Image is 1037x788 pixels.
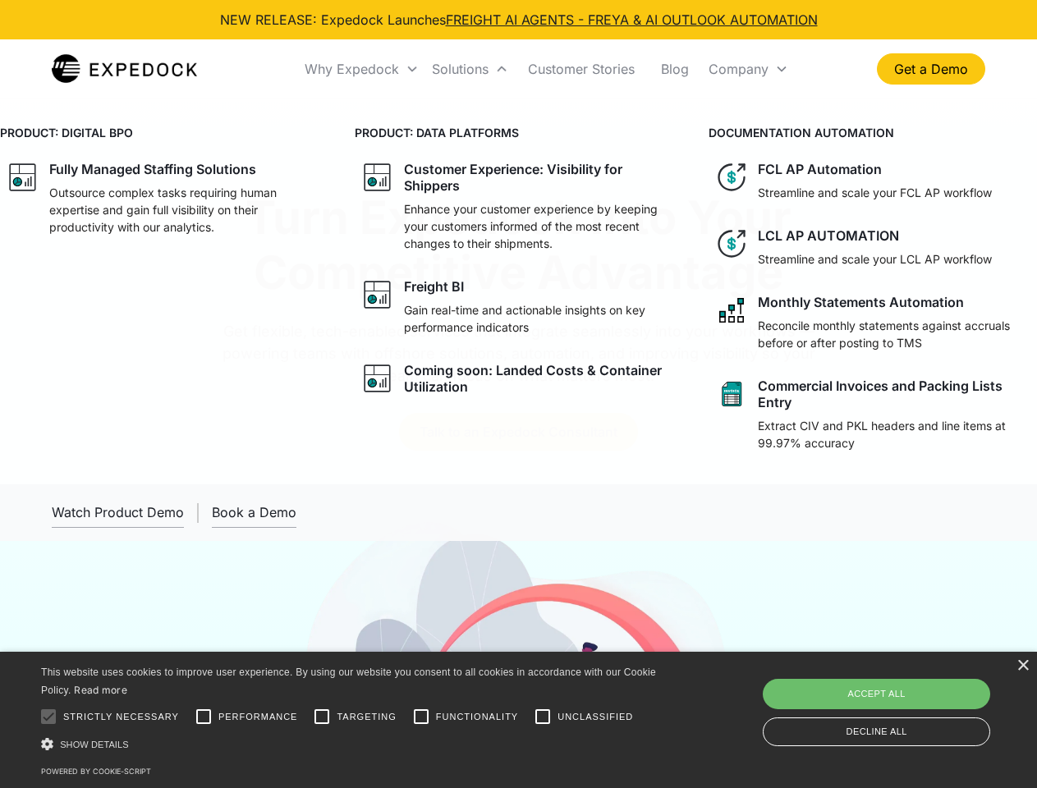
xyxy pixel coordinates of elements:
[355,272,683,342] a: graph iconFreight BIGain real-time and actionable insights on key performance indicators
[404,301,677,336] p: Gain real-time and actionable insights on key performance indicators
[715,227,748,260] img: dollar icon
[212,497,296,528] a: Book a Demo
[355,154,683,259] a: graph iconCustomer Experience: Visibility for ShippersEnhance your customer experience by keeping...
[709,287,1037,358] a: network like iconMonthly Statements AutomationReconcile monthly statements against accruals befor...
[220,10,818,30] div: NEW RELEASE: Expedock Launches
[758,294,964,310] div: Monthly Statements Automation
[764,611,1037,788] iframe: Chat Widget
[212,504,296,520] div: Book a Demo
[361,161,394,194] img: graph icon
[715,378,748,410] img: sheet icon
[52,504,184,520] div: Watch Product Demo
[715,161,748,194] img: dollar icon
[446,11,818,28] a: FREIGHT AI AGENTS - FREYA & AI OUTLOOK AUTOMATION
[74,684,127,696] a: Read more
[758,378,1030,410] div: Commercial Invoices and Packing Lists Entry
[218,710,298,724] span: Performance
[63,710,179,724] span: Strictly necessary
[404,362,677,395] div: Coming soon: Landed Costs & Container Utilization
[7,161,39,194] img: graph icon
[709,371,1037,458] a: sheet iconCommercial Invoices and Packing Lists EntryExtract CIV and PKL headers and line items a...
[648,41,702,97] a: Blog
[41,767,151,776] a: Powered by cookie-script
[52,53,197,85] a: home
[355,124,683,141] h4: PRODUCT: DATA PLATFORMS
[758,161,882,177] div: FCL AP Automation
[432,61,489,77] div: Solutions
[305,61,399,77] div: Why Expedock
[41,735,662,753] div: Show details
[758,184,992,201] p: Streamline and scale your FCL AP workflow
[60,740,129,749] span: Show details
[558,710,633,724] span: Unclassified
[404,278,464,295] div: Freight BI
[361,278,394,311] img: graph icon
[709,124,1037,141] h4: DOCUMENTATION AUTOMATION
[41,667,656,697] span: This website uses cookies to improve user experience. By using our website you consent to all coo...
[404,161,677,194] div: Customer Experience: Visibility for Shippers
[425,41,515,97] div: Solutions
[52,53,197,85] img: Expedock Logo
[715,294,748,327] img: network like icon
[709,154,1037,208] a: dollar iconFCL AP AutomationStreamline and scale your FCL AP workflow
[298,41,425,97] div: Why Expedock
[436,710,518,724] span: Functionality
[877,53,985,85] a: Get a Demo
[709,61,769,77] div: Company
[355,355,683,401] a: graph iconComing soon: Landed Costs & Container Utilization
[337,710,396,724] span: Targeting
[49,184,322,236] p: Outsource complex tasks requiring human expertise and gain full visibility on their productivity ...
[404,200,677,252] p: Enhance your customer experience by keeping your customers informed of the most recent changes to...
[702,41,795,97] div: Company
[758,417,1030,451] p: Extract CIV and PKL headers and line items at 99.97% accuracy
[758,317,1030,351] p: Reconcile monthly statements against accruals before or after posting to TMS
[361,362,394,395] img: graph icon
[758,250,992,268] p: Streamline and scale your LCL AP workflow
[49,161,256,177] div: Fully Managed Staffing Solutions
[758,227,899,244] div: LCL AP AUTOMATION
[52,497,184,528] a: open lightbox
[709,221,1037,274] a: dollar iconLCL AP AUTOMATIONStreamline and scale your LCL AP workflow
[515,41,648,97] a: Customer Stories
